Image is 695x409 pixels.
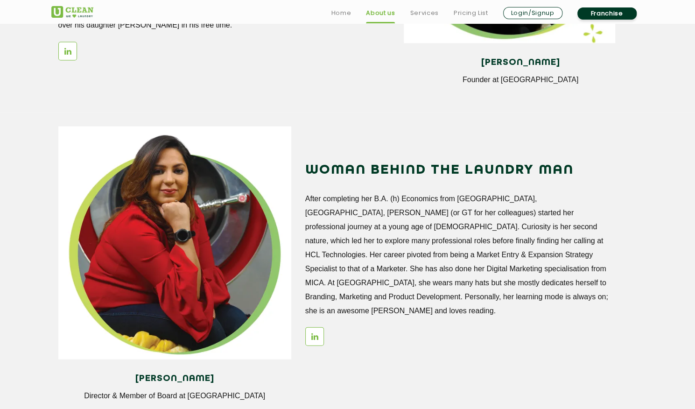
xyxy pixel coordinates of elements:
[65,391,284,400] p: Director & Member of Board at [GEOGRAPHIC_DATA]
[454,7,488,19] a: Pricing List
[331,7,351,19] a: Home
[577,7,637,20] a: Franchise
[410,7,438,19] a: Services
[411,75,630,84] p: Founder at [GEOGRAPHIC_DATA]
[65,373,284,383] h4: [PERSON_NAME]
[51,6,93,18] img: UClean Laundry and Dry Cleaning
[305,159,614,181] h2: WOMAN BEHIND THE LAUNDRY MAN
[305,191,614,317] p: After completing her B.A. (h) Economics from [GEOGRAPHIC_DATA], [GEOGRAPHIC_DATA], [PERSON_NAME] ...
[411,57,630,67] h4: [PERSON_NAME]
[503,7,562,19] a: Login/Signup
[58,126,291,359] img: Gunjan_11zon.webp
[366,7,395,19] a: About us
